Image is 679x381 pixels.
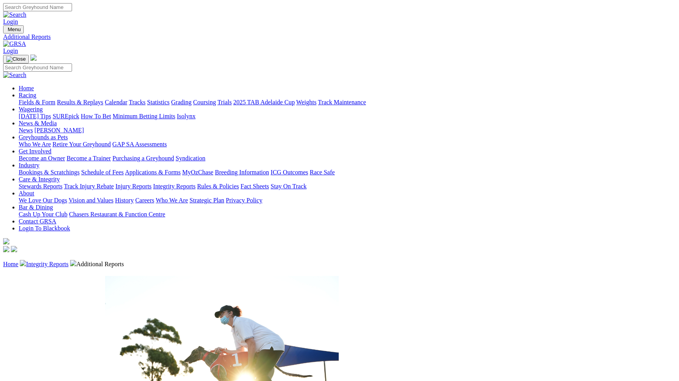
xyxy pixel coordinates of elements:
a: Schedule of Fees [81,169,123,176]
div: Wagering [19,113,676,120]
div: Racing [19,99,676,106]
a: Injury Reports [115,183,151,190]
a: Breeding Information [215,169,269,176]
a: Statistics [147,99,170,105]
a: Retire Your Greyhound [53,141,111,147]
a: Integrity Reports [26,261,69,267]
a: Home [3,261,18,267]
div: Greyhounds as Pets [19,141,676,148]
div: Care & Integrity [19,183,676,190]
img: facebook.svg [3,246,9,252]
img: twitter.svg [11,246,17,252]
a: Greyhounds as Pets [19,134,68,140]
a: How To Bet [81,113,111,119]
a: Rules & Policies [197,183,239,190]
a: Isolynx [177,113,195,119]
a: Trials [217,99,232,105]
img: logo-grsa-white.png [3,238,9,244]
a: Integrity Reports [153,183,195,190]
div: News & Media [19,127,676,134]
a: Login [3,18,18,25]
p: Additional Reports [3,260,676,268]
button: Toggle navigation [3,55,29,63]
a: Login [3,47,18,54]
div: Bar & Dining [19,211,676,218]
a: GAP SA Assessments [113,141,167,147]
a: MyOzChase [182,169,213,176]
a: Track Injury Rebate [64,183,114,190]
a: Tracks [129,99,146,105]
a: Fact Sheets [241,183,269,190]
span: Menu [8,26,21,32]
button: Toggle navigation [3,25,24,33]
a: History [115,197,134,204]
a: Track Maintenance [318,99,366,105]
a: Strategic Plan [190,197,224,204]
img: logo-grsa-white.png [30,54,37,61]
a: Vision and Values [69,197,113,204]
a: Grading [171,99,192,105]
a: Bookings & Scratchings [19,169,79,176]
input: Search [3,63,72,72]
img: Search [3,11,26,18]
div: Industry [19,169,676,176]
a: Applications & Forms [125,169,181,176]
div: Get Involved [19,155,676,162]
a: Coursing [193,99,216,105]
a: Syndication [176,155,205,162]
a: [PERSON_NAME] [34,127,84,133]
a: Industry [19,162,39,169]
a: Become a Trainer [67,155,111,162]
a: SUREpick [53,113,79,119]
a: Calendar [105,99,127,105]
img: Close [6,56,26,62]
a: Privacy Policy [226,197,262,204]
a: Wagering [19,106,43,112]
a: Weights [296,99,317,105]
a: Results & Replays [57,99,103,105]
a: Stewards Reports [19,183,62,190]
a: Purchasing a Greyhound [113,155,174,162]
img: chevron-right.svg [20,260,26,266]
a: Race Safe [310,169,334,176]
a: Home [19,85,34,91]
a: Minimum Betting Limits [113,113,175,119]
a: Cash Up Your Club [19,211,67,218]
a: We Love Our Dogs [19,197,67,204]
img: GRSA [3,40,26,47]
a: Fields & Form [19,99,55,105]
a: Careers [135,197,154,204]
a: Bar & Dining [19,204,53,211]
a: 2025 TAB Adelaide Cup [233,99,295,105]
a: Care & Integrity [19,176,60,183]
a: [DATE] Tips [19,113,51,119]
a: Who We Are [156,197,188,204]
a: Contact GRSA [19,218,56,225]
a: Stay On Track [271,183,306,190]
a: About [19,190,34,197]
input: Search [3,3,72,11]
a: Additional Reports [3,33,676,40]
a: Chasers Restaurant & Function Centre [69,211,165,218]
div: About [19,197,676,204]
a: Get Involved [19,148,51,155]
a: Become an Owner [19,155,65,162]
a: ICG Outcomes [271,169,308,176]
a: News [19,127,33,133]
img: Search [3,72,26,79]
a: Who We Are [19,141,51,147]
img: chevron-right.svg [70,260,76,266]
a: News & Media [19,120,57,126]
a: Racing [19,92,36,98]
a: Login To Blackbook [19,225,70,232]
